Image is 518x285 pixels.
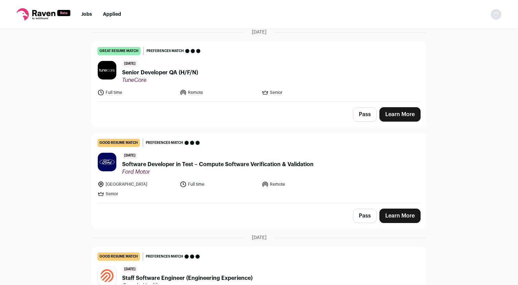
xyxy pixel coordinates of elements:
span: Preferences match [146,253,183,260]
li: Full time [97,89,176,96]
span: Ford Motor [122,169,314,175]
div: good resume match [97,139,140,147]
a: Learn More [379,209,421,223]
button: Pass [353,209,377,223]
li: Remote [180,89,258,96]
span: [DATE] [122,152,138,159]
div: great resume match [97,47,141,55]
img: fb4573b33c00b212f3e9b7d1ca306017124d3a6e6e628e8419ecdf8a5093742e.jpg [98,153,116,171]
span: Staff Software Engineer (Engineering Experience) [122,274,252,282]
li: Senior [97,190,176,197]
span: [DATE] [252,234,267,241]
div: good resume match [97,252,140,261]
img: 12f339831efbd00dc86a4ecd7726d0a6d7c45b670b2e86a553ef15fb7b7f7f62.jpg [98,61,116,79]
img: 41325b23b7b99c32c4ba91628c28a1334443c2c0878ce735f0622d089c2f0dba.png [98,267,116,285]
li: Remote [262,181,340,188]
span: Preferences match [146,139,183,146]
span: Senior Developer QA (H/F/N) [122,69,198,77]
a: Applied [103,12,121,17]
span: [DATE] [122,61,138,67]
span: [DATE] [122,266,138,273]
a: Jobs [81,12,92,17]
a: great resume match Preferences match [DATE] Senior Developer QA (H/F/N) TuneCore Full time Remote... [92,41,426,101]
button: Open dropdown [491,9,502,20]
span: [DATE] [252,29,267,36]
span: Preferences match [146,48,184,54]
span: Software Developer in Test – Compute Software Verification & Validation [122,160,314,169]
img: nopic.png [491,9,502,20]
a: Learn More [379,107,421,122]
a: good resume match Preferences match [DATE] Software Developer in Test – Compute Software Verifica... [92,133,426,203]
li: Full time [180,181,258,188]
span: TuneCore [122,77,198,84]
li: [GEOGRAPHIC_DATA] [97,181,176,188]
button: Pass [353,107,377,122]
li: Senior [262,89,340,96]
